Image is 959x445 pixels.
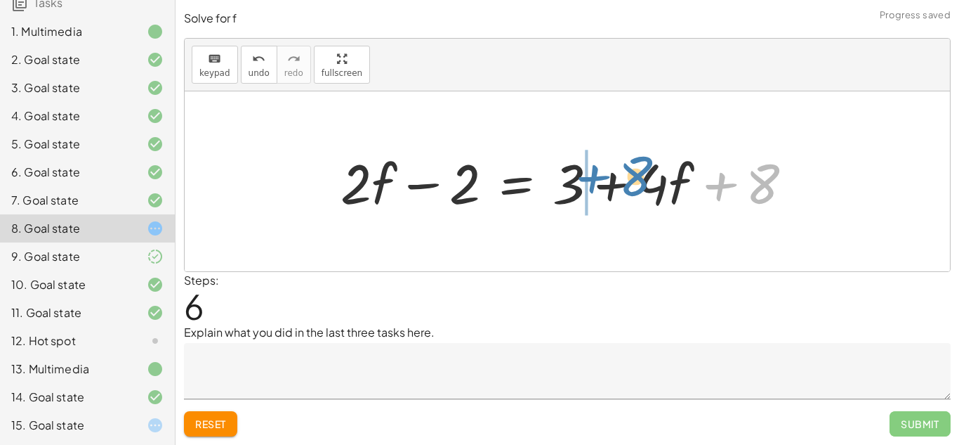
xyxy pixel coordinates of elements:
div: 4. Goal state [11,108,124,124]
i: Task finished. [147,361,164,378]
label: Steps: [184,273,219,288]
p: Explain what you did in the last three tasks here. [184,324,951,341]
span: Reset [195,418,226,430]
p: Solve for f [184,11,951,27]
i: Task finished. [147,23,164,40]
i: Task finished and correct. [147,389,164,406]
i: Task started. [147,220,164,237]
span: redo [284,68,303,78]
i: Task finished and correct. [147,108,164,124]
button: undoundo [241,46,277,84]
span: fullscreen [322,68,362,78]
div: 8. Goal state [11,220,124,237]
span: 6 [184,285,204,328]
button: redoredo [277,46,311,84]
i: redo [287,51,300,67]
span: undo [249,68,270,78]
i: keyboard [208,51,221,67]
button: Reset [184,411,237,437]
div: 13. Multimedia [11,361,124,378]
i: Task started. [147,417,164,434]
div: 5. Goal state [11,136,124,153]
div: 1. Multimedia [11,23,124,40]
div: 2. Goal state [11,51,124,68]
i: Task finished and correct. [147,276,164,293]
div: 10. Goal state [11,276,124,293]
div: 15. Goal state [11,417,124,434]
div: 7. Goal state [11,192,124,209]
button: fullscreen [314,46,370,84]
span: Progress saved [880,8,951,22]
div: 6. Goal state [11,164,124,181]
div: 12. Hot spot [11,333,124,349]
i: Task finished and correct. [147,136,164,153]
i: Task finished and correct. [147,192,164,209]
i: Task finished and correct. [147,51,164,68]
i: Task finished and correct. [147,304,164,321]
i: Task finished and part of it marked as correct. [147,248,164,265]
i: undo [252,51,265,67]
div: 11. Goal state [11,304,124,321]
div: 9. Goal state [11,248,124,265]
i: Task finished and correct. [147,164,164,181]
div: 14. Goal state [11,389,124,406]
button: keyboardkeypad [192,46,238,84]
span: keypad [199,68,230,78]
i: Task finished and correct. [147,79,164,96]
i: Task not started. [147,333,164,349]
div: 3. Goal state [11,79,124,96]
